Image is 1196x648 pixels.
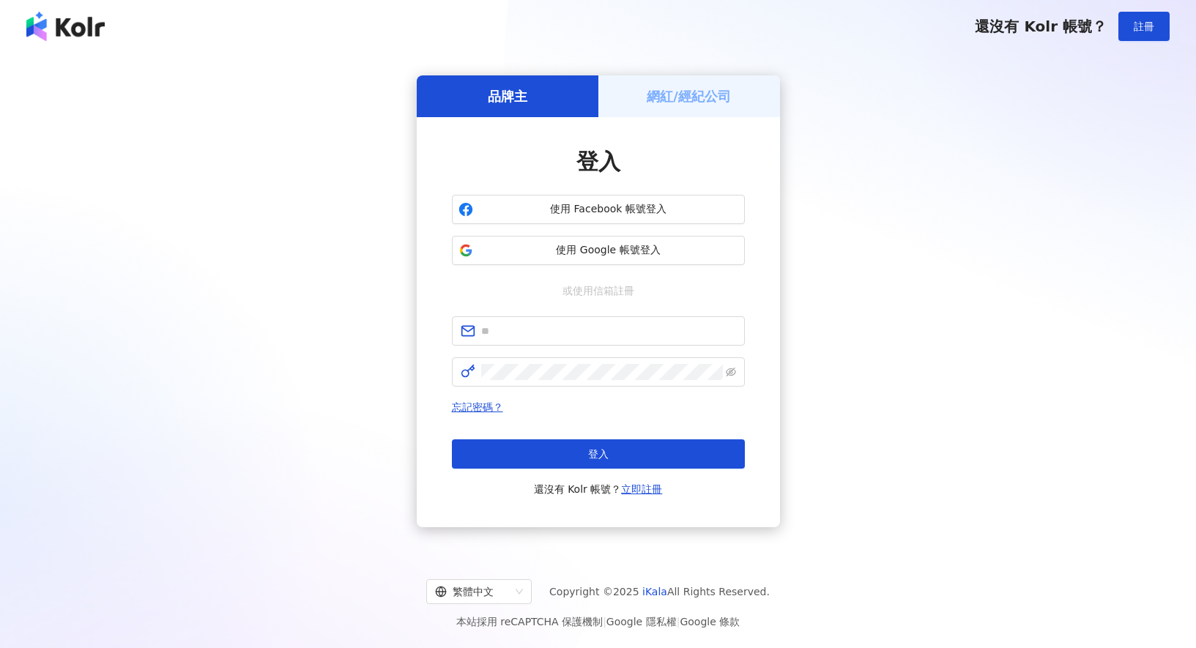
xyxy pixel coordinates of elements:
span: eye-invisible [726,367,736,377]
button: 登入 [452,439,745,469]
img: logo [26,12,105,41]
span: 本站採用 reCAPTCHA 保護機制 [456,613,740,630]
a: Google 隱私權 [606,616,677,627]
div: 繁體中文 [435,580,510,603]
span: 登入 [576,149,620,174]
button: 註冊 [1118,12,1170,41]
a: 忘記密碼？ [452,401,503,413]
span: 還沒有 Kolr 帳號？ [534,480,663,498]
span: 註冊 [1134,21,1154,32]
span: 還沒有 Kolr 帳號？ [975,18,1107,35]
h5: 網紅/經紀公司 [647,87,731,105]
span: 或使用信箱註冊 [552,283,645,299]
span: 登入 [588,448,609,460]
span: 使用 Google 帳號登入 [479,243,738,258]
button: 使用 Facebook 帳號登入 [452,195,745,224]
span: 使用 Facebook 帳號登入 [479,202,738,217]
a: Google 條款 [680,616,740,627]
span: | [603,616,606,627]
a: 立即註冊 [621,483,662,495]
a: iKala [642,586,667,597]
span: | [677,616,680,627]
span: Copyright © 2025 All Rights Reserved. [549,583,770,600]
button: 使用 Google 帳號登入 [452,236,745,265]
h5: 品牌主 [488,87,527,105]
